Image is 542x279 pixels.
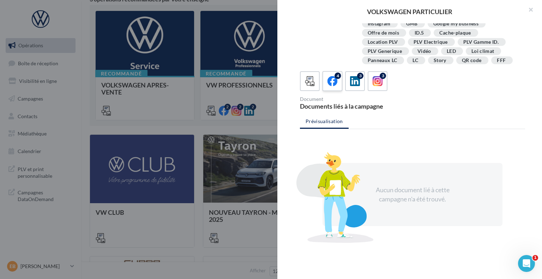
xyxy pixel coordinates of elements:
[380,73,386,79] div: 3
[368,30,399,36] div: Offre de mois
[439,30,471,36] div: Cache-plaque
[447,49,456,54] div: LED
[497,58,506,63] div: FFF
[368,186,457,204] div: Aucun document lié à cette campagne n'a été trouvé.
[471,49,494,54] div: Loi climat
[412,58,418,63] div: LC
[300,103,410,109] div: Documents liés à la campagne
[417,49,431,54] div: Vidéo
[434,58,446,63] div: Story
[289,8,531,15] div: VOLKSWAGEN PARTICULIER
[532,255,538,261] span: 1
[368,49,402,54] div: PLV Generique
[463,40,499,45] div: PLV Gamme ID.
[368,40,398,45] div: Location PLV
[433,21,478,26] div: Google my business
[335,73,341,79] div: 4
[462,58,481,63] div: QR code
[406,21,418,26] div: GMB
[518,255,535,272] iframe: Intercom live chat
[300,97,410,102] div: Document
[357,73,363,79] div: 3
[368,21,391,26] div: Instagram
[368,58,397,63] div: Panneaux LC
[415,30,424,36] div: ID.5
[414,40,448,45] div: PLV Electrique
